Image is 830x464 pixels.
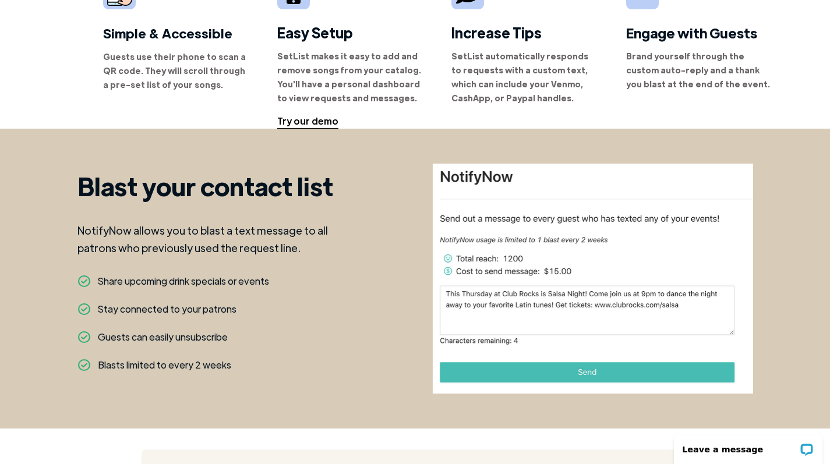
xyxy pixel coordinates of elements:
[77,222,345,274] div: NotifyNow allows you to blast a text message to all patrons who previously used the request line. ‍
[98,358,231,372] div: Blasts limited to every 2 weeks
[666,427,830,464] iframe: LiveChat chat widget
[277,114,338,129] a: Try our demo
[103,24,232,41] strong: Simple & Accessible
[451,23,542,41] strong: Increase Tips
[103,51,246,90] strong: Guests use their phone to scan a QR code. They will scroll through a pre-set list of your songs.
[626,23,757,42] strong: Engage with Guests
[77,170,333,201] strong: Blast your contact list
[98,330,228,344] div: Guests can easily unsubscribe
[277,23,353,41] strong: Easy Setup
[98,302,236,316] div: Stay connected to your patrons
[451,51,588,103] strong: SetList automatically responds to requests with a custom text, which can include your Venmo, Cash...
[98,274,269,288] div: Share upcoming drink specials or events
[277,114,338,128] div: Try our demo
[626,51,770,89] strong: Brand yourself through the custom auto-reply and a thank you blast at the end of the event.
[277,51,421,103] strong: SetList makes it easy to add and remove songs from your catalog. You'll have a personal dashboard...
